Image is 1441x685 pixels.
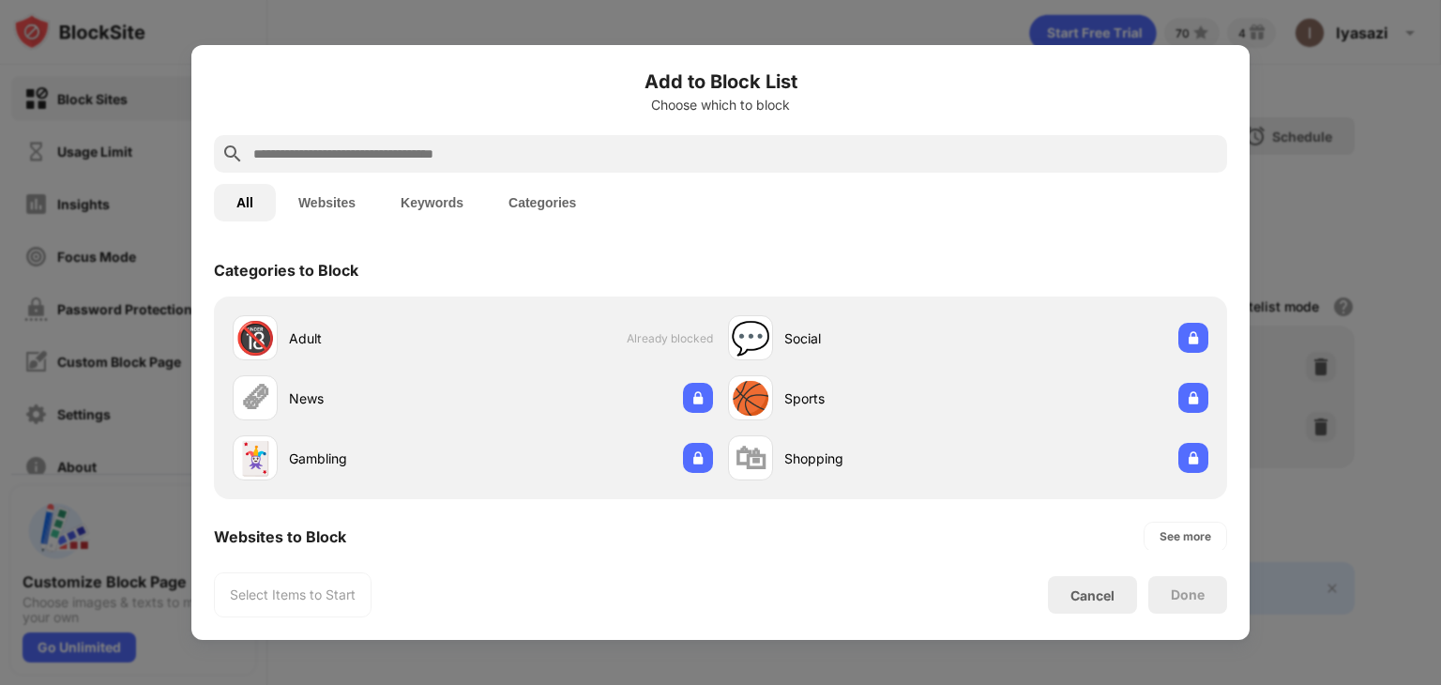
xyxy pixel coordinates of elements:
[214,261,358,280] div: Categories to Block
[486,184,599,221] button: Categories
[784,388,968,408] div: Sports
[230,586,356,604] div: Select Items to Start
[735,439,766,478] div: 🛍
[276,184,378,221] button: Websites
[239,379,271,418] div: 🗞
[731,319,770,358] div: 💬
[1070,587,1115,603] div: Cancel
[731,379,770,418] div: 🏀
[1171,587,1205,602] div: Done
[235,439,275,478] div: 🃏
[214,68,1227,96] h6: Add to Block List
[784,449,968,468] div: Shopping
[214,527,346,546] div: Websites to Block
[214,98,1227,113] div: Choose which to block
[378,184,486,221] button: Keywords
[1160,527,1211,546] div: See more
[289,328,473,348] div: Adult
[235,319,275,358] div: 🔞
[289,388,473,408] div: News
[221,143,244,165] img: search.svg
[784,328,968,348] div: Social
[627,331,713,345] span: Already blocked
[214,184,276,221] button: All
[289,449,473,468] div: Gambling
